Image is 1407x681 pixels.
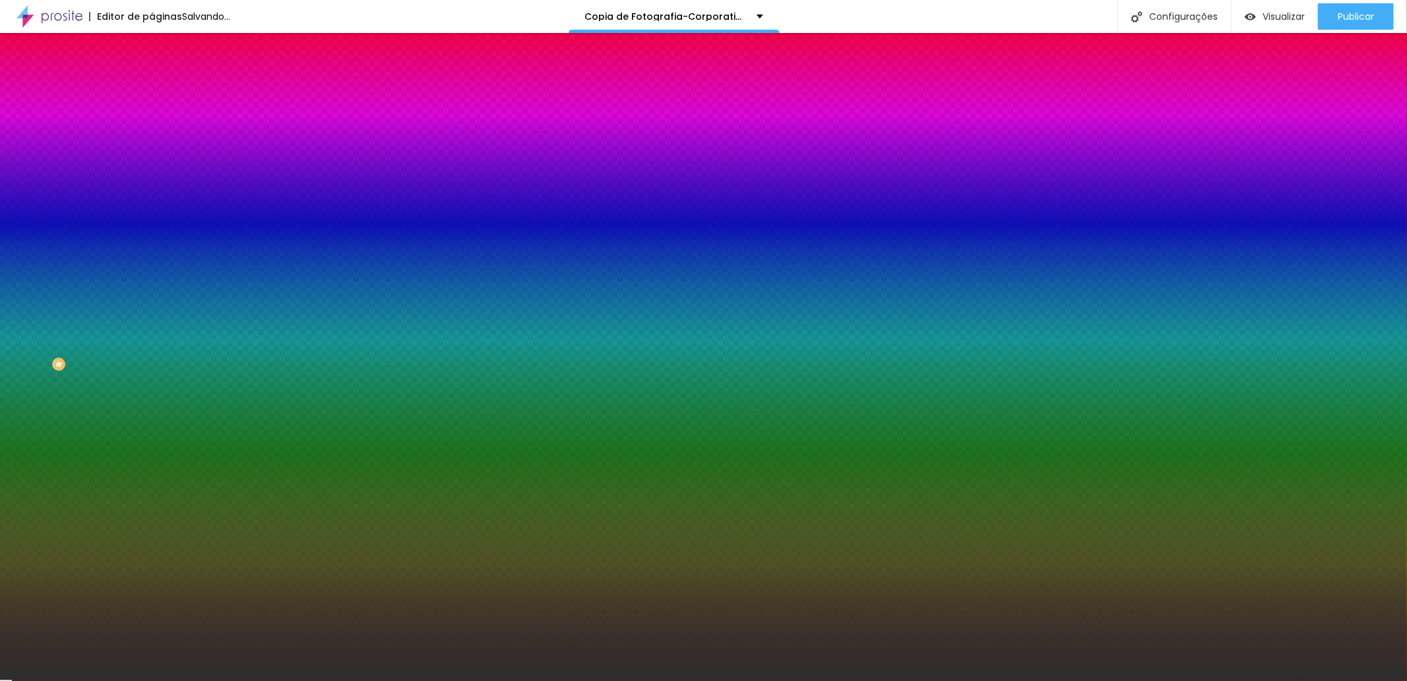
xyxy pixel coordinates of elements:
[1245,11,1256,22] img: view-1.svg
[1263,11,1305,22] span: Visualizar
[1318,3,1394,30] button: Publicar
[1338,11,1374,22] span: Publicar
[1232,3,1318,30] button: Visualizar
[89,12,182,21] div: Editor de páginas
[585,12,747,21] p: Copia de Fotografia-Corporativo-Estudio
[1131,11,1142,22] img: Icone
[182,12,230,21] div: Salvando...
